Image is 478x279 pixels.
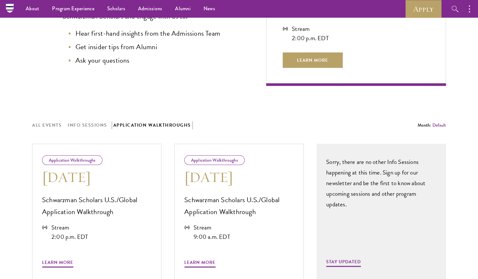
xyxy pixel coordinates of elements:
[194,223,230,232] div: Stream
[282,52,343,68] span: Learn More
[42,194,152,218] p: Schwarzman Scholars U.S./Global Application Walkthrough
[326,157,436,210] div: Sorry, there are no other Info Sessions happening at this time. Sign up for our newsletter and be...
[69,55,240,67] li: Ask your questions
[184,168,294,186] h3: [DATE]
[42,155,102,165] div: Application Walkthroughs
[42,258,73,268] span: Learn More
[69,28,240,40] li: Hear first-hand insights from the Admissions Team
[32,121,62,129] button: All Events
[292,24,329,33] div: Stream
[69,41,240,53] li: Get insider tips from Alumni
[51,223,88,232] div: Stream
[418,122,431,128] span: Month:
[184,194,294,218] p: Schwarzman Scholars U.S./Global Application Walkthrough
[194,232,230,241] div: 9:00 a.m. EDT
[51,232,88,241] div: 2:00 p.m. EDT
[184,155,245,165] div: Application Walkthroughs
[113,121,191,129] button: Application Walkthroughs
[184,258,215,268] span: Learn More
[432,122,446,129] button: Default
[42,168,152,186] h3: [DATE]
[292,33,329,43] div: 2:00 p.m. EDT
[68,121,107,129] button: Info Sessions
[326,258,361,268] span: Stay Updated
